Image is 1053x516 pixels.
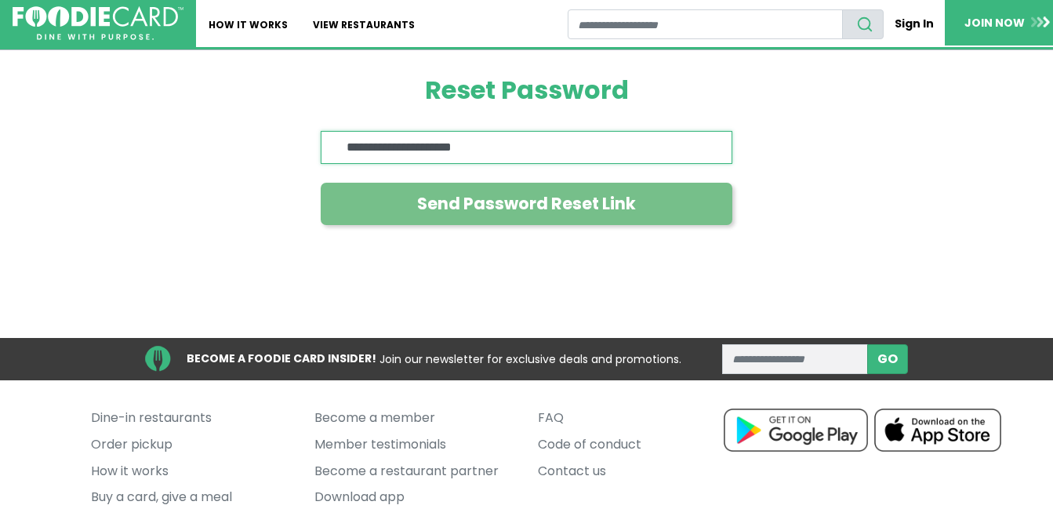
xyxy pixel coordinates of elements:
[91,484,291,511] a: Buy a card, give a meal
[538,431,738,458] a: Code of conduct
[91,405,291,432] a: Dine-in restaurants
[321,75,732,105] h1: Reset Password
[314,484,514,511] a: Download app
[867,344,908,374] button: subscribe
[91,458,291,485] a: How it works
[321,183,732,225] button: Send Password Reset Link
[314,458,514,485] a: Become a restaurant partner
[187,351,376,366] strong: BECOME A FOODIE CARD INSIDER!
[842,9,884,39] button: search
[314,431,514,458] a: Member testimonials
[722,344,868,374] input: enter email address
[13,6,183,41] img: FoodieCard; Eat, Drink, Save, Donate
[538,405,738,432] a: FAQ
[379,351,681,366] span: Join our newsletter for exclusive deals and promotions.
[568,9,842,39] input: restaurant search
[884,9,945,38] a: Sign In
[91,431,291,458] a: Order pickup
[538,458,738,485] a: Contact us
[314,405,514,432] a: Become a member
